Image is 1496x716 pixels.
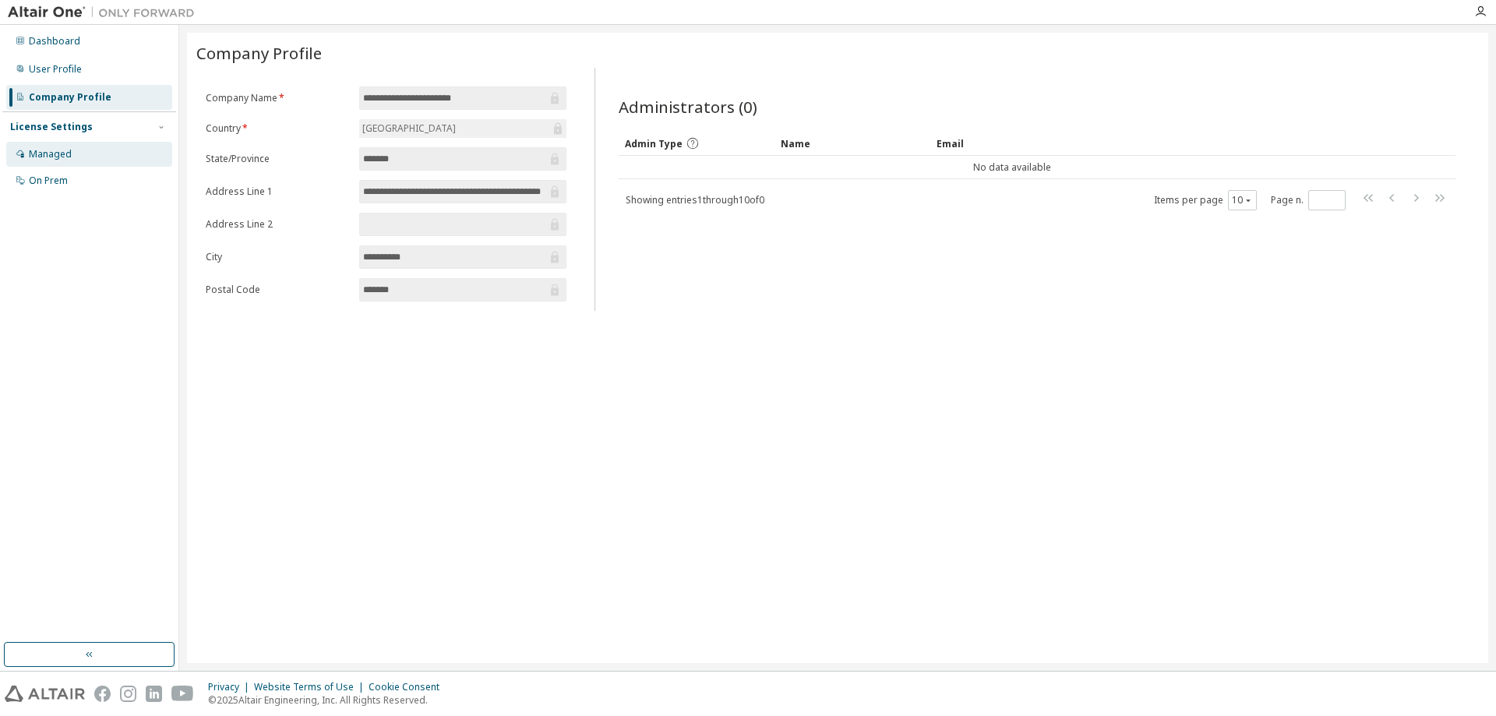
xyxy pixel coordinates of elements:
div: On Prem [29,175,68,187]
label: Postal Code [206,284,350,296]
td: No data available [619,156,1406,179]
img: linkedin.svg [146,686,162,702]
div: Name [781,131,924,156]
div: License Settings [10,121,93,133]
div: Cookie Consent [369,681,449,693]
div: Email [937,131,1080,156]
div: [GEOGRAPHIC_DATA] [360,120,458,137]
label: Country [206,122,350,135]
span: Items per page [1154,190,1257,210]
div: User Profile [29,63,82,76]
img: facebook.svg [94,686,111,702]
img: altair_logo.svg [5,686,85,702]
div: Company Profile [29,91,111,104]
label: Company Name [206,92,350,104]
span: Showing entries 1 through 10 of 0 [626,193,764,206]
div: [GEOGRAPHIC_DATA] [359,119,566,138]
label: Address Line 1 [206,185,350,198]
label: City [206,251,350,263]
label: State/Province [206,153,350,165]
img: youtube.svg [171,686,194,702]
span: Page n. [1271,190,1346,210]
label: Address Line 2 [206,218,350,231]
img: instagram.svg [120,686,136,702]
span: Admin Type [625,137,683,150]
p: © 2025 Altair Engineering, Inc. All Rights Reserved. [208,693,449,707]
div: Website Terms of Use [254,681,369,693]
div: Managed [29,148,72,160]
div: Dashboard [29,35,80,48]
span: Company Profile [196,42,322,64]
span: Administrators (0) [619,96,757,118]
div: Privacy [208,681,254,693]
img: Altair One [8,5,203,20]
button: 10 [1232,194,1253,206]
